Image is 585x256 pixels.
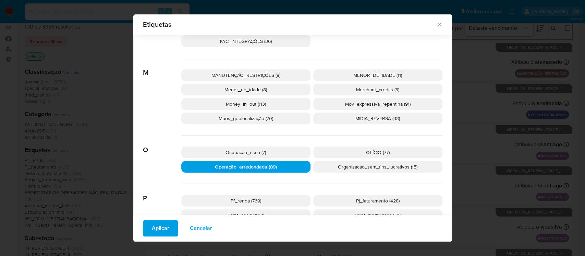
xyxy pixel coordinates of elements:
button: Fechar [436,21,442,27]
span: Aplicar [152,221,169,236]
div: Merchant_credits (3) [313,84,442,95]
div: Pj_faturamento (428) [313,195,442,207]
span: Merchant_credits (3) [356,86,399,93]
div: MANUTENÇÃO_RESTRIÇÕES (8) [181,69,310,81]
div: Mpos_geolocalização (70) [181,113,310,124]
div: Menor_de_idade (8) [181,84,310,95]
div: MÍDIA_REVERSA (33) [313,113,442,124]
span: Money_in_out (113) [226,101,266,107]
div: Point_madrugada (70) [313,209,442,221]
span: Cancelar [190,221,212,236]
span: MÍDIA_REVERSA (33) [355,115,400,122]
span: KYC_INTEGRAÇÕES (36) [220,38,272,45]
span: Menor_de_idade (8) [224,86,267,93]
div: OFÍCIO (77) [313,147,442,158]
span: O [143,136,181,154]
div: Pf_renda (769) [181,195,310,207]
div: Point_check (198) [181,209,310,221]
span: Pj_faturamento (428) [356,197,400,204]
span: Mov_expressiva_repentina (91) [345,101,411,107]
span: Point_madrugada (70) [355,212,401,219]
span: P [143,184,181,202]
span: MENOR_DE_IDADE (11) [353,72,402,79]
span: OFÍCIO (77) [366,149,390,156]
span: Point_check (198) [228,212,264,219]
div: Money_in_out (113) [181,98,310,110]
div: Ocupacao_risco (7) [181,147,310,158]
span: MANUTENÇÃO_RESTRIÇÕES (8) [211,72,280,79]
button: Aplicar [143,220,178,237]
span: M [143,58,181,77]
span: Organizacao_sem_fins_lucrativos (15) [338,163,417,170]
span: Etiquetas [143,21,437,28]
div: Operação_arredondada (89) [181,161,310,173]
span: Pf_renda (769) [231,197,261,204]
span: Ocupacao_risco (7) [226,149,266,156]
div: MENOR_DE_IDADE (11) [313,69,442,81]
span: Mpos_geolocalização (70) [219,115,273,122]
button: Cancelar [181,220,221,237]
div: Organizacao_sem_fins_lucrativos (15) [313,161,442,173]
span: Operação_arredondada (89) [215,163,277,170]
div: KYC_INTEGRAÇÕES (36) [181,35,310,47]
div: Mov_expressiva_repentina (91) [313,98,442,110]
